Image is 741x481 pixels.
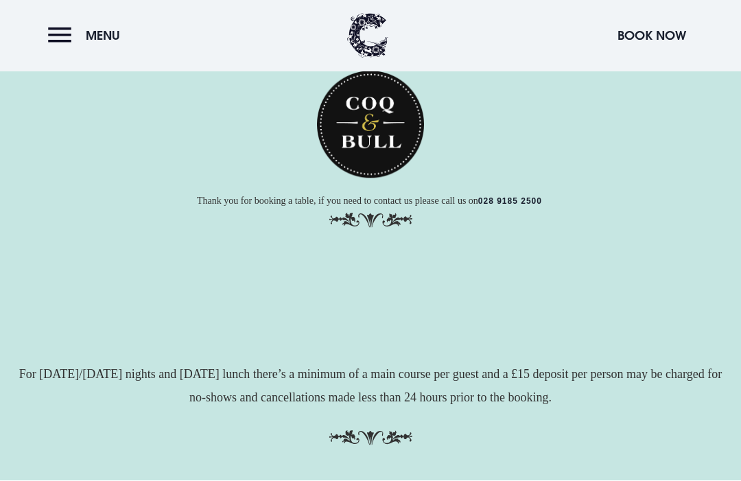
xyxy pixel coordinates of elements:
[611,21,693,51] button: Book Now
[14,363,727,410] p: For [DATE]/[DATE] nights and [DATE] lunch there’s a minimum of a main course per guest and a £15 ...
[86,28,120,44] span: Menu
[464,169,528,179] a: 028 9185 2500
[16,32,124,44] a: back to main site
[48,21,127,51] button: Menu
[303,44,410,152] img: Coq & Bull
[347,14,388,58] img: Clandeboye Lodge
